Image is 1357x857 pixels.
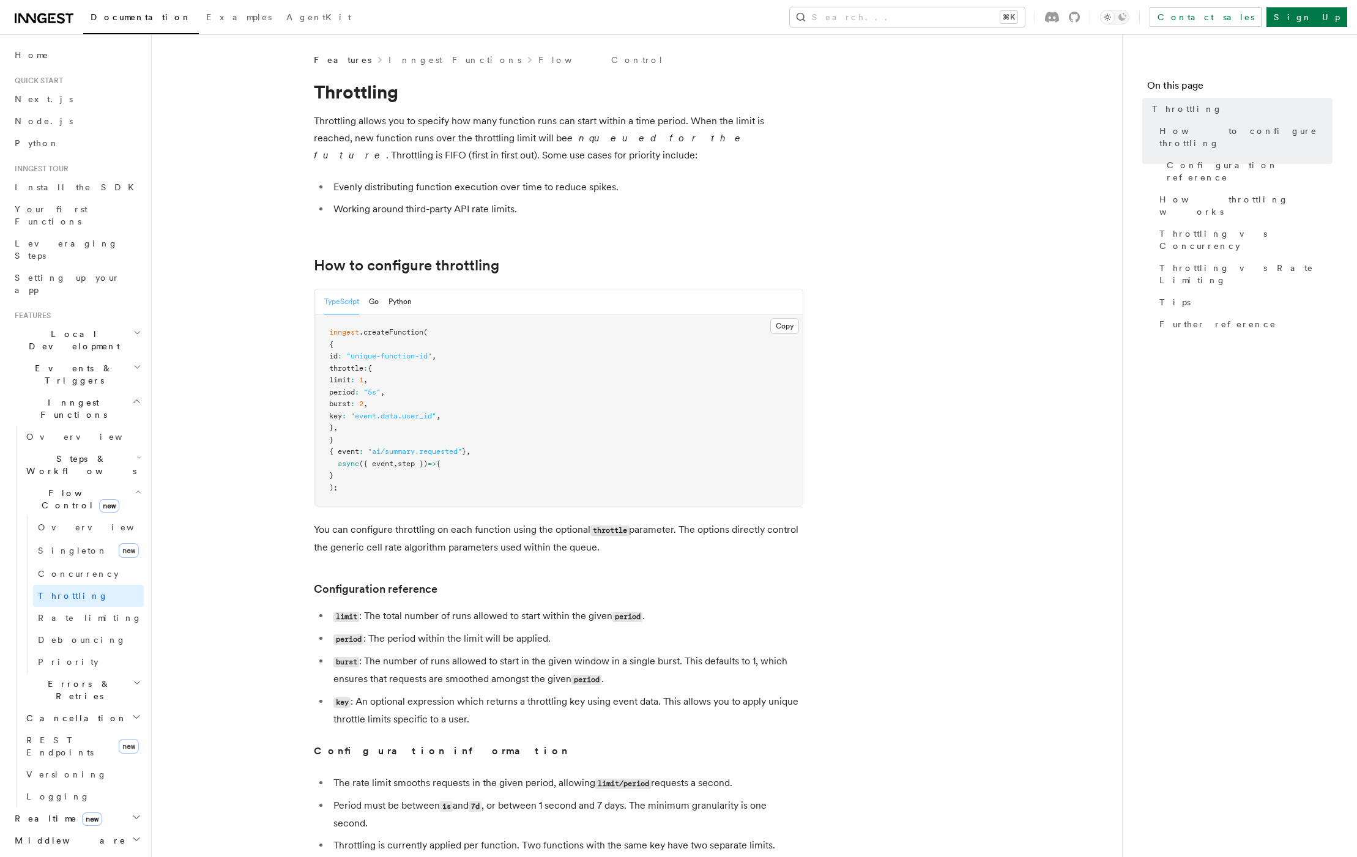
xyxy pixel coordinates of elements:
[359,399,363,408] span: 2
[91,12,191,22] span: Documentation
[38,657,99,667] span: Priority
[790,7,1025,27] button: Search...⌘K
[21,453,136,477] span: Steps & Workflows
[351,412,436,420] span: "event.data.user_id"
[363,376,368,384] span: ,
[10,328,133,352] span: Local Development
[329,376,351,384] span: limit
[1154,291,1333,313] a: Tips
[21,707,144,729] button: Cancellation
[314,54,371,66] span: Features
[369,289,379,314] button: Go
[1150,7,1262,27] a: Contact sales
[1159,193,1333,218] span: How throttling works
[428,459,436,468] span: =>
[342,412,346,420] span: :
[1266,7,1347,27] a: Sign Up
[330,201,803,218] li: Working around third-party API rate limits.
[1152,103,1222,115] span: Throttling
[1159,296,1191,308] span: Tips
[423,328,428,336] span: (
[389,54,521,66] a: Inngest Functions
[359,459,393,468] span: ({ event
[15,94,73,104] span: Next.js
[15,49,49,61] span: Home
[21,785,144,807] a: Logging
[314,113,803,164] p: Throttling allows you to specify how many function runs can start within a time period. When the ...
[330,630,803,648] li: : The period within the limit will be applied.
[1154,120,1333,154] a: How to configure throttling
[329,423,333,432] span: }
[279,4,359,33] a: AgentKit
[10,812,102,825] span: Realtime
[10,132,144,154] a: Python
[314,81,803,103] h1: Throttling
[389,289,412,314] button: Python
[15,204,87,226] span: Your first Functions
[21,448,144,482] button: Steps & Workflows
[26,770,107,779] span: Versioning
[314,745,568,757] strong: Configuration information
[368,447,462,456] span: "ai/summary.requested"
[26,735,94,757] span: REST Endpoints
[1159,318,1276,330] span: Further reference
[10,391,144,426] button: Inngest Functions
[333,697,351,708] code: key
[359,328,423,336] span: .createFunction
[330,607,803,625] li: : The total number of runs allowed to start within the given .
[1162,154,1333,188] a: Configuration reference
[10,426,144,807] div: Inngest Functions
[21,673,144,707] button: Errors & Retries
[10,76,63,86] span: Quick start
[38,569,119,579] span: Concurrency
[21,426,144,448] a: Overview
[351,376,355,384] span: :
[338,352,342,360] span: :
[363,364,368,373] span: :
[38,613,142,623] span: Rate limiting
[359,376,363,384] span: 1
[21,729,144,763] a: REST Endpointsnew
[329,364,363,373] span: throttle
[26,792,90,801] span: Logging
[359,447,363,456] span: :
[33,538,144,563] a: Singletonnew
[329,483,338,492] span: );
[355,388,359,396] span: :
[595,779,651,789] code: limit/period
[329,328,359,336] span: inngest
[15,239,118,261] span: Leveraging Steps
[10,110,144,132] a: Node.js
[15,273,120,295] span: Setting up your app
[119,739,139,754] span: new
[351,399,355,408] span: :
[398,459,428,468] span: step })
[436,459,441,468] span: {
[10,357,144,391] button: Events & Triggers
[1147,98,1333,120] a: Throttling
[10,88,144,110] a: Next.js
[206,12,272,22] span: Examples
[21,487,135,511] span: Flow Control
[612,612,642,622] code: period
[286,12,351,22] span: AgentKit
[330,774,803,792] li: The rate limit smooths requests in the given period, allowing requests a second.
[33,629,144,651] a: Debouncing
[82,812,102,826] span: new
[38,591,108,601] span: Throttling
[1159,262,1333,286] span: Throttling vs Rate Limiting
[333,423,338,432] span: ,
[1154,313,1333,335] a: Further reference
[1167,159,1333,184] span: Configuration reference
[33,563,144,585] a: Concurrency
[432,352,436,360] span: ,
[1159,228,1333,252] span: Throttling vs Concurrency
[329,388,355,396] span: period
[333,634,363,645] code: period
[21,763,144,785] a: Versioning
[1154,257,1333,291] a: Throttling vs Rate Limiting
[33,516,144,538] a: Overview
[329,412,342,420] span: key
[83,4,199,34] a: Documentation
[381,388,385,396] span: ,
